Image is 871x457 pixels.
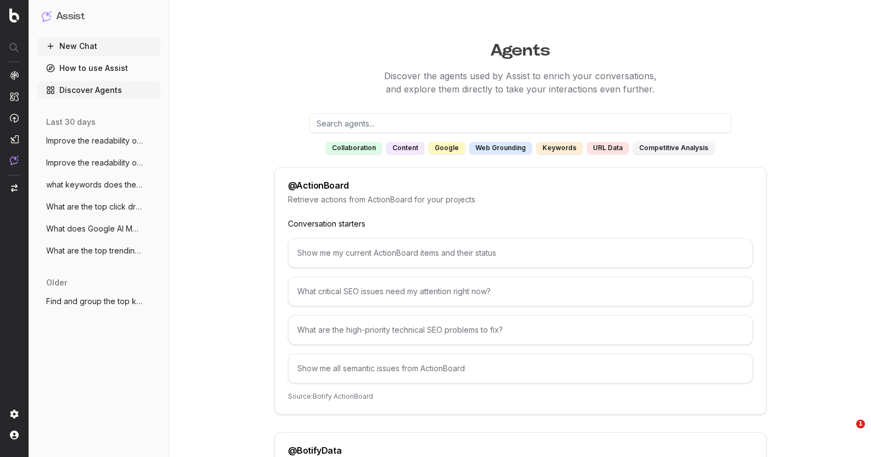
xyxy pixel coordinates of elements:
button: Assist [42,9,156,24]
img: Assist [42,11,52,21]
img: My account [10,431,19,439]
img: Setting [10,410,19,419]
span: What are the top trending topics for gen [46,245,143,256]
span: Improve the readability of Designing a T [46,135,143,146]
img: Studio [10,135,19,144]
span: What does Google AI Mode say about 'clon [46,223,143,234]
button: Find and group the top keywords for samp [37,293,160,310]
button: Improve the readability of [URL] [37,154,160,172]
span: 1 [856,420,865,428]
button: what keywords does the following page ra [37,176,160,194]
div: URL data [587,142,629,154]
div: What critical SEO issues need my attention right now? [288,277,753,306]
a: Discover Agents [37,81,160,99]
div: collaboration [326,142,382,154]
button: New Chat [37,37,160,55]
button: What does Google AI Mode say about 'clon [37,220,160,238]
button: What are the top trending topics for gen [37,242,160,260]
div: competitive analysis [633,142,714,154]
div: web grounding [469,142,532,154]
button: Improve the readability of Designing a T [37,132,160,150]
div: @ ActionBoard [288,181,349,190]
iframe: Intercom live chat [834,420,860,446]
button: What are the top click driving keywords [37,198,160,216]
img: Switch project [11,184,18,192]
div: @ BotifyData [288,446,342,455]
input: Search agents... [309,113,731,133]
div: content [386,142,424,154]
span: Find and group the top keywords for samp [46,296,143,307]
h1: Assist [56,9,85,24]
img: Intelligence [10,92,19,101]
img: Assist [10,156,19,165]
p: Source: Botify ActionBoard [288,392,753,401]
div: Show me all semantic issues from ActionBoard [288,354,753,383]
a: How to use Assist [37,59,160,77]
div: What are the high-priority technical SEO problems to fix? [288,315,753,345]
span: what keywords does the following page ra [46,179,143,190]
span: What are the top click driving keywords [46,201,143,212]
h1: Agents [169,35,871,60]
span: Improve the readability of [URL] [46,157,143,168]
span: older [46,277,67,288]
p: Retrieve actions from ActionBoard for your projects [288,194,753,205]
p: Conversation starters [288,218,753,229]
img: Analytics [10,71,19,80]
img: Botify logo [9,8,19,23]
div: keywords [536,142,582,154]
span: last 30 days [46,117,96,128]
p: Discover the agents used by Assist to enrich your conversations, and explore them directly to tak... [169,69,871,96]
div: Show me my current ActionBoard items and their status [288,238,753,268]
img: Activation [10,113,19,123]
div: google [429,142,465,154]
